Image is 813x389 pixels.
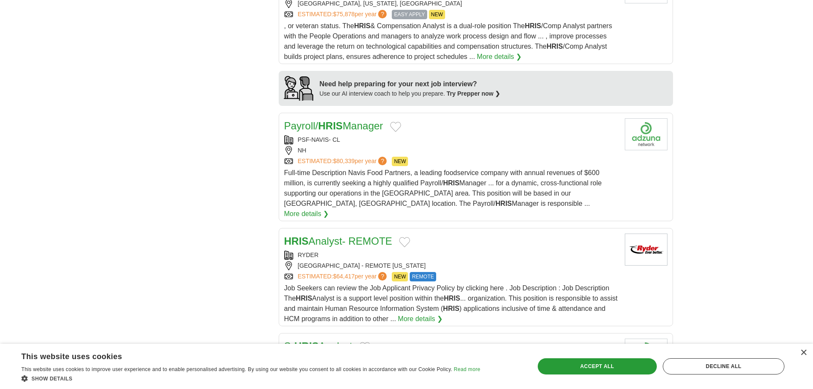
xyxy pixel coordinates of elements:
[284,261,618,270] div: [GEOGRAPHIC_DATA] - REMOTE [US_STATE]
[21,366,452,372] span: This website uses cookies to improve user experience and to enable personalised advertising. By u...
[284,284,618,322] span: Job Seekers can review the Job Applicant Privacy Policy by clicking here . Job Description : Job ...
[378,272,387,281] span: ?
[663,358,784,374] div: Decline all
[294,340,319,352] strong: HRIS
[392,157,408,166] span: NEW
[429,10,445,19] span: NEW
[298,272,389,281] a: ESTIMATED:$64,417per year?
[284,209,329,219] a: More details ❯
[392,10,427,19] span: EASY APPLY
[21,374,480,383] div: Show details
[547,43,563,50] strong: HRIS
[443,179,459,187] strong: HRIS
[32,376,73,382] span: Show details
[284,169,602,207] span: Full-time Description Navis Food Partners, a leading foodservice company with annual revenues of ...
[320,79,501,89] div: Need help preparing for your next job interview?
[399,237,410,247] button: Add to favorite jobs
[477,52,522,62] a: More details ❯
[320,89,501,98] div: Use our AI interview coach to help you prepare.
[392,272,408,281] span: NEW
[21,349,459,362] div: This website uses cookies
[538,358,657,374] div: Accept all
[625,118,667,150] img: Company logo
[333,158,355,164] span: $80,339
[447,90,501,97] a: Try Prepper now ❯
[378,157,387,165] span: ?
[284,340,353,352] a: SrHRISAnalyst
[318,120,343,132] strong: HRIS
[495,200,512,207] strong: HRIS
[625,339,667,371] img: Company logo
[284,146,618,155] div: NH
[284,120,383,132] a: Payroll/HRISManager
[443,305,459,312] strong: HRIS
[298,252,319,258] a: RYDER
[298,10,389,19] a: ESTIMATED:$75,878per year?
[296,295,312,302] strong: HRIS
[454,366,480,372] a: Read more, opens a new window
[284,235,392,247] a: HRISAnalyst- REMOTE
[800,350,807,356] div: Close
[444,295,460,302] strong: HRIS
[284,235,309,247] strong: HRIS
[354,22,370,29] strong: HRIS
[284,22,612,60] span: , or veteran status. The & Compensation Analyst is a dual-role position The /Comp Analyst partner...
[298,157,389,166] a: ESTIMATED:$80,339per year?
[398,314,443,324] a: More details ❯
[410,272,436,281] span: REMOTE
[378,10,387,18] span: ?
[625,234,667,266] img: Ryder logo
[359,342,370,352] button: Add to favorite jobs
[333,273,355,280] span: $64,417
[390,122,401,132] button: Add to favorite jobs
[284,135,618,144] div: PSF-NAVIS- CL
[333,11,355,18] span: $75,878
[525,22,541,29] strong: HRIS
